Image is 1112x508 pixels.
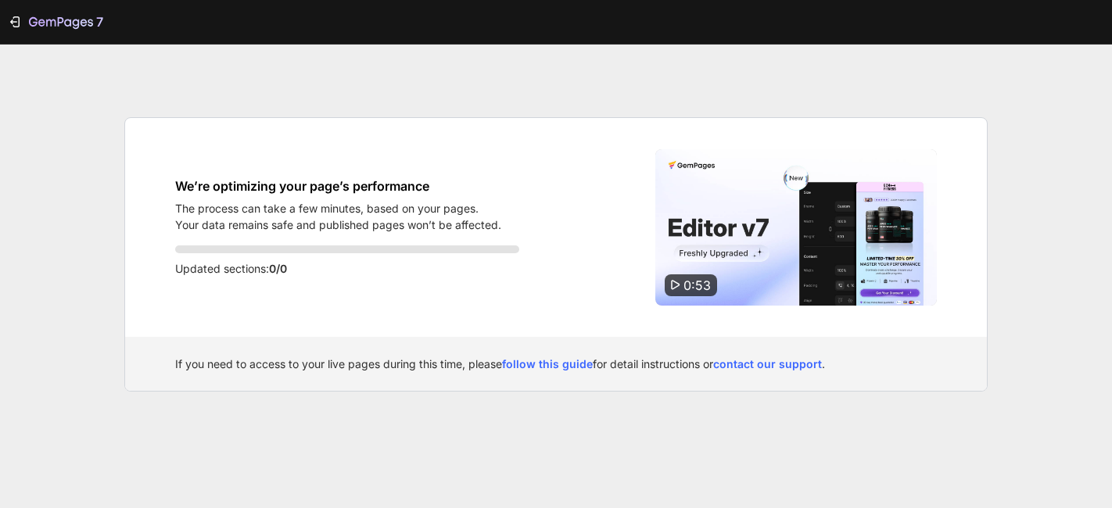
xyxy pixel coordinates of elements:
p: 7 [96,13,103,31]
a: follow this guide [502,357,593,370]
div: If you need to access to your live pages during this time, please for detail instructions or . [175,356,937,372]
p: Your data remains safe and published pages won’t be affected. [175,216,501,233]
span: 0:53 [683,277,711,293]
a: contact our support [713,357,822,370]
p: Updated sections: [175,259,519,278]
span: 0/0 [269,262,287,275]
img: Video thumbnail [655,149,937,306]
h1: We’re optimizing your page’s performance [175,177,501,195]
p: The process can take a few minutes, based on your pages. [175,200,501,216]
